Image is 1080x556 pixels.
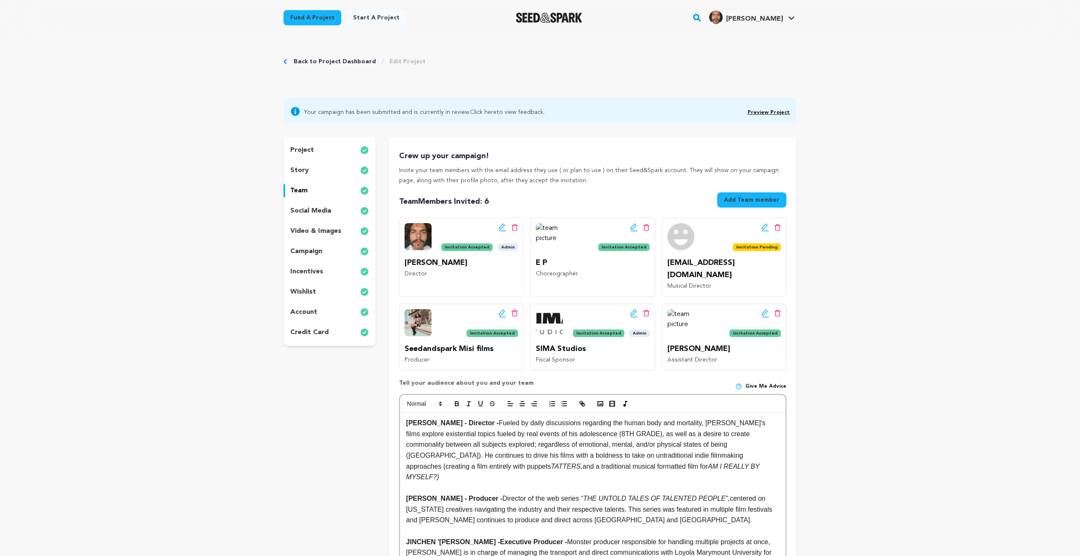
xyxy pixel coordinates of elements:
a: Back to Project Dashboard [294,57,376,66]
p: E P [536,257,649,269]
strong: Executive Producer - [500,538,567,545]
p: Invite your team members with the email address they use ( or plan to use ) on their Seed&Spark a... [399,166,786,186]
span: Give me advice [745,383,786,390]
img: check-circle-full.svg [360,186,369,196]
span: Invitation Accepted [729,329,781,337]
button: credit card [283,326,375,339]
img: 2ee317a1be235c47.jpg [709,11,723,24]
img: check-circle-full.svg [360,287,369,297]
p: campaign [290,246,322,256]
p: social media [290,206,331,216]
a: Click here [470,109,497,115]
span: Musical Director [667,283,711,289]
img: check-circle-full.svg [360,267,369,277]
img: check-circle-full.svg [360,226,369,236]
button: video & images [283,224,375,238]
img: check-circle-full.svg [360,145,369,155]
p: Tell your audience about you and your team [399,379,534,394]
button: Add Team member [717,192,786,208]
p: Seedandspark Misi films [405,343,518,355]
span: Members Invited [418,198,480,205]
img: team picture [536,309,563,336]
img: team picture [667,309,694,336]
p: project [290,145,314,155]
p: SIMA Studios [536,343,649,355]
a: Edit Project [389,57,426,66]
button: social media [283,204,375,218]
a: Fund a project [283,10,341,25]
span: Admin [498,243,518,251]
p: Team : 6 [399,196,489,208]
p: video & images [290,226,341,236]
button: team [283,184,375,197]
p: Fueled by daily discussions regarding the human body and mortality, [PERSON_NAME]'s films explore... [406,418,779,483]
img: help-circle.svg [735,383,742,390]
span: Invitation Accepted [598,243,650,251]
img: Seed&Spark Logo Dark Mode [516,13,582,23]
em: THE UNTOLD TALES OF TALENTED PEOPLE", [583,495,730,502]
img: team picture [667,223,694,250]
button: campaign [283,245,375,258]
img: team picture [536,223,563,250]
p: [EMAIL_ADDRESS][DOMAIN_NAME] [667,257,781,281]
a: Preview Project [748,110,790,115]
span: Invitation Accepted [467,329,518,337]
img: team picture [405,309,432,336]
a: Start a project [346,10,406,25]
span: Stanek D.'s Profile [707,9,796,27]
a: Seed&Spark Homepage [516,13,582,23]
img: check-circle-full.svg [360,165,369,175]
span: Producer [405,357,429,363]
strong: JINCHEN '[PERSON_NAME] - [406,538,500,545]
div: Breadcrumb [283,57,426,66]
strong: [PERSON_NAME] - Director - [406,419,499,426]
p: team [290,186,308,196]
img: check-circle-full.svg [360,206,369,216]
span: Assistant Director [667,357,717,363]
span: Director [405,271,427,277]
img: check-circle-full.svg [360,246,369,256]
img: team picture [405,223,432,250]
p: [PERSON_NAME] [405,257,518,269]
p: incentives [290,267,323,277]
button: wishlist [283,285,375,299]
span: [PERSON_NAME] [726,16,783,22]
p: [PERSON_NAME] [667,343,781,355]
a: Stanek D.'s Profile [707,9,796,24]
p: account [290,307,317,317]
strong: [PERSON_NAME] - Producer - [406,495,502,502]
p: wishlist [290,287,316,297]
span: Invitation Accepted [441,243,493,251]
button: account [283,305,375,319]
p: Crew up your campaign! [399,150,786,162]
span: Invitation Pending [733,243,781,251]
img: check-circle-full.svg [360,327,369,337]
span: Choreographer [536,271,578,277]
span: Admin [629,329,650,337]
div: Stanek D.'s Profile [709,11,783,24]
em: TATTERS, [551,463,583,470]
span: Invitation Accepted [573,329,624,337]
p: credit card [290,327,329,337]
img: check-circle-full.svg [360,307,369,317]
button: story [283,164,375,177]
button: project [283,143,375,157]
p: Director of the web series “ centered on [US_STATE] creatives navigating the industry and their r... [406,493,779,526]
button: incentives [283,265,375,278]
span: Your campaign has been submitted and is currently in review. to view feedback. [304,106,545,116]
p: story [290,165,309,175]
span: Fiscal Sponsor [536,357,575,363]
